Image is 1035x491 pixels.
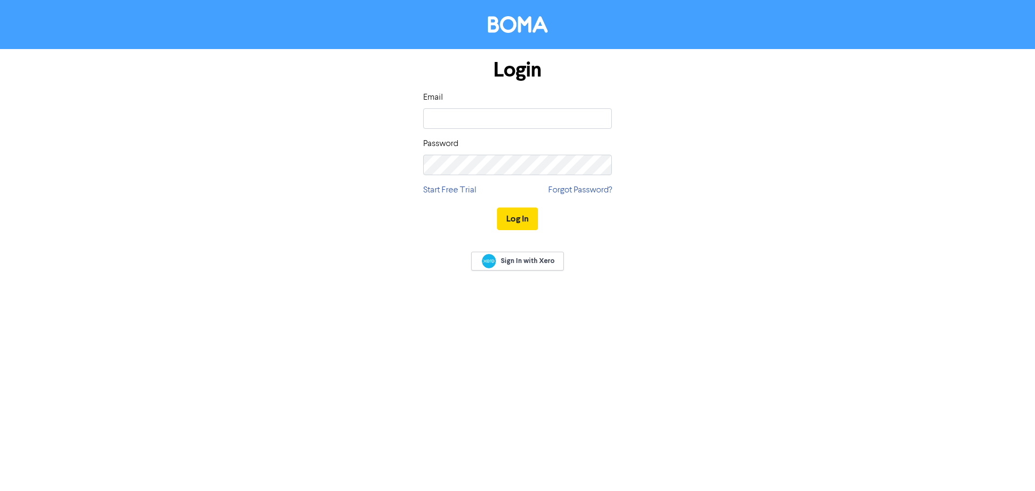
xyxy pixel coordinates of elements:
iframe: Chat Widget [981,439,1035,491]
img: Xero logo [482,254,496,268]
button: Log In [497,208,538,230]
span: Sign In with Xero [501,256,555,266]
label: Password [423,137,458,150]
img: BOMA Logo [488,16,548,33]
a: Start Free Trial [423,184,477,197]
label: Email [423,91,443,104]
a: Forgot Password? [548,184,612,197]
h1: Login [423,58,612,82]
a: Sign In with Xero [471,252,564,271]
